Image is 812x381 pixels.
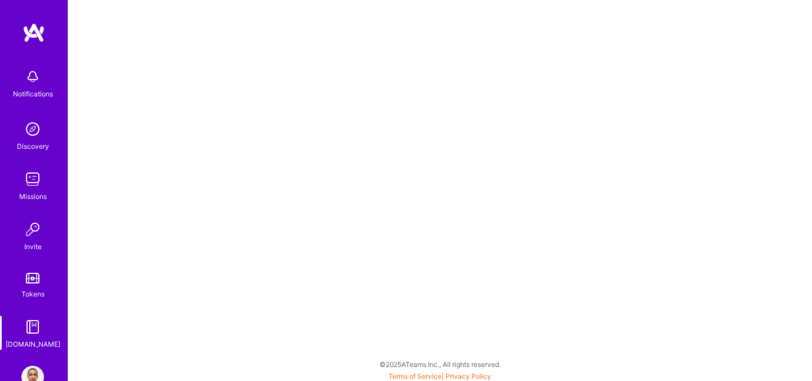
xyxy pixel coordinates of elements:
div: [DOMAIN_NAME] [6,338,60,350]
div: Notifications [13,88,53,100]
img: guide book [21,316,44,338]
img: bell [21,65,44,88]
div: Tokens [21,288,45,300]
img: Invite [21,218,44,241]
a: Terms of Service [389,372,442,380]
div: © 2025 ATeams Inc., All rights reserved. [68,350,812,378]
div: Missions [19,191,47,202]
img: logo [23,23,45,43]
span: | [389,372,491,380]
img: discovery [21,118,44,140]
img: teamwork [21,168,44,191]
div: Invite [24,241,42,252]
div: Discovery [17,140,49,152]
img: tokens [26,273,39,283]
a: Privacy Policy [445,372,491,380]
